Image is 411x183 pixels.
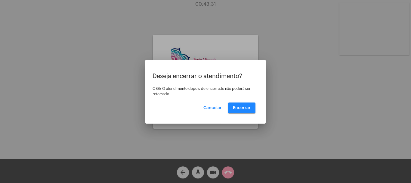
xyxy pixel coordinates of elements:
[228,103,255,113] button: Encerrar
[153,73,258,80] p: Deseja encerrar o atendimento?
[199,103,227,113] button: Cancelar
[233,106,251,110] span: Encerrar
[203,106,222,110] span: Cancelar
[153,87,251,96] span: OBS: O atendimento depois de encerrado não poderá ser retomado.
